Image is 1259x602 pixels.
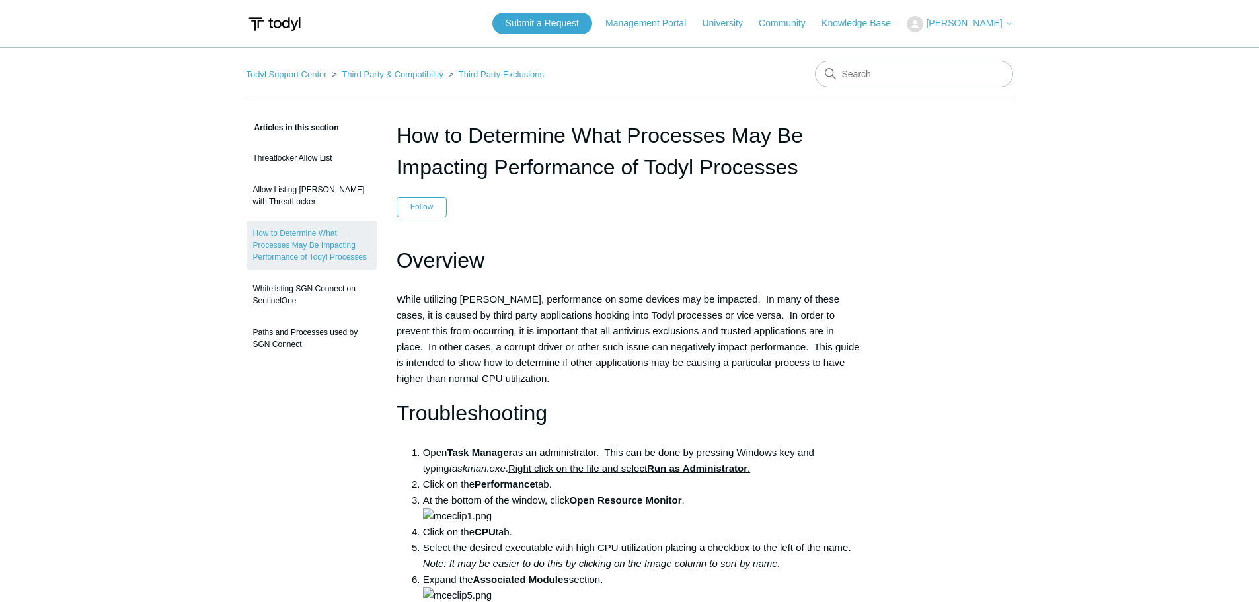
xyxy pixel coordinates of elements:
[397,244,863,278] h1: Overview
[247,221,377,270] a: How to Determine What Processes May Be Impacting Performance of Todyl Processes
[702,17,755,30] a: University
[907,16,1012,32] button: [PERSON_NAME]
[492,13,592,34] a: Submit a Request
[447,447,512,458] strong: Task Manager
[459,69,544,79] a: Third Party Exclusions
[508,463,750,474] span: Right click on the file and select .
[605,17,699,30] a: Management Portal
[247,177,377,214] a: Allow Listing [PERSON_NAME] with ThreatLocker
[423,540,863,572] li: Select the desired executable with high CPU utilization placing a checkbox to the left of the name.
[247,320,377,357] a: Paths and Processes used by SGN Connect
[397,291,863,387] p: While utilizing [PERSON_NAME], performance on some devices may be impacted. In many of these case...
[821,17,904,30] a: Knowledge Base
[475,478,535,490] strong: Performance
[423,476,863,492] li: Click on the tab.
[247,145,377,170] a: Threatlocker Allow List
[446,69,544,79] li: Third Party Exclusions
[342,69,443,79] a: Third Party & Compatibility
[449,463,506,474] em: taskman.exe
[475,526,496,537] strong: CPU
[423,524,863,540] li: Click on the tab.
[926,18,1002,28] span: [PERSON_NAME]
[247,123,339,132] span: Articles in this section
[423,445,863,476] li: Open as an administrator. This can be done by pressing Windows key and typing .
[247,69,327,79] a: Todyl Support Center
[397,396,863,430] h1: Troubleshooting
[815,61,1013,87] input: Search
[247,276,377,313] a: Whitelisting SGN Connect on SentinelOne
[247,12,303,36] img: Todyl Support Center Help Center home page
[423,492,863,524] li: At the bottom of the window, click .
[247,69,330,79] li: Todyl Support Center
[569,494,681,506] strong: Open Resource Monitor
[423,508,492,524] img: mceclip1.png
[397,120,863,183] h1: How to Determine What Processes May Be Impacting Performance of Todyl Processes
[329,69,446,79] li: Third Party & Compatibility
[473,574,569,585] strong: Associated Modules
[647,463,747,474] strong: Run as Administrator
[759,17,819,30] a: Community
[423,558,781,569] em: Note: It may be easier to do this by clicking on the Image column to sort by name.
[397,197,447,217] button: Follow Article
